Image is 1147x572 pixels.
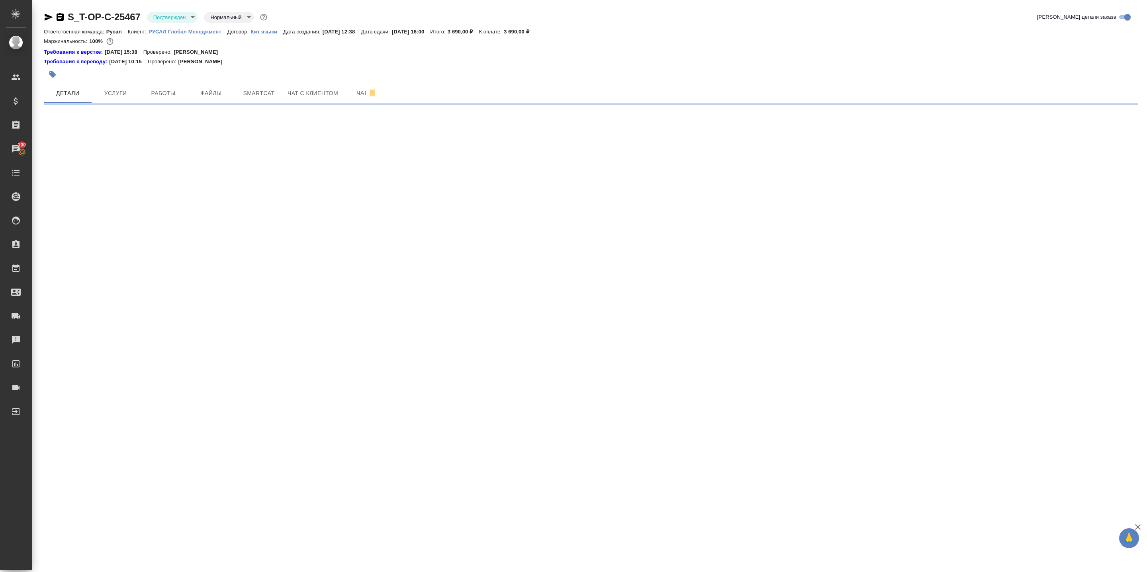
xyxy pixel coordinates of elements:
span: 100 [13,141,31,149]
p: 3 690,00 ₽ [504,29,535,35]
span: 🙏 [1122,530,1136,547]
button: Нормальный [208,14,244,21]
span: Работы [144,88,182,98]
p: [DATE] 10:15 [109,58,148,66]
a: 100 [2,139,30,159]
span: [PERSON_NAME] детали заказа [1037,13,1116,21]
p: Дата сдачи: [361,29,391,35]
span: Файлы [192,88,230,98]
p: Проверено: [148,58,178,66]
svg: Отписаться [368,88,377,98]
p: Проверено: [143,48,174,56]
button: Доп статусы указывают на важность/срочность заказа [258,12,269,22]
p: Кит языки [251,29,283,35]
p: 100% [89,38,105,44]
p: Договор: [227,29,251,35]
p: Итого: [430,29,447,35]
p: [DATE] 15:38 [105,48,143,56]
span: Smartcat [240,88,278,98]
div: Нажми, чтобы открыть папку с инструкцией [44,48,105,56]
button: Подтвержден [151,14,188,21]
p: Русал [106,29,128,35]
span: Услуги [96,88,135,98]
button: 🙏 [1119,528,1139,548]
a: РУСАЛ Глобал Менеджмент [149,28,227,35]
div: Подтвержден [147,12,198,23]
button: 0.00 RUB; [105,36,115,47]
p: Маржинальность: [44,38,89,44]
button: Скопировать ссылку для ЯМессенджера [44,12,53,22]
p: Ответственная команда: [44,29,106,35]
p: К оплате: [479,29,504,35]
p: [DATE] 12:38 [323,29,361,35]
div: Нажми, чтобы открыть папку с инструкцией [44,58,109,66]
p: Дата создания: [283,29,322,35]
p: [PERSON_NAME] [178,58,228,66]
span: Детали [49,88,87,98]
a: S_T-OP-C-25467 [68,12,141,22]
p: Клиент: [128,29,149,35]
span: Чат [348,88,386,98]
div: Подтвержден [204,12,253,23]
a: Кит языки [251,28,283,35]
a: Требования к верстке: [44,48,105,56]
p: РУСАЛ Глобал Менеджмент [149,29,227,35]
button: Добавить тэг [44,66,61,83]
p: 3 690,00 ₽ [448,29,479,35]
button: Скопировать ссылку [55,12,65,22]
a: Требования к переводу: [44,58,109,66]
span: Чат с клиентом [288,88,338,98]
p: [DATE] 16:00 [392,29,431,35]
p: [PERSON_NAME] [174,48,224,56]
